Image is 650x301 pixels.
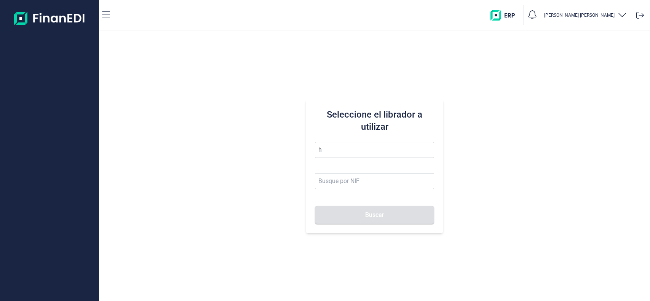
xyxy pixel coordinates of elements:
[315,206,434,224] button: Buscar
[315,142,434,158] input: Seleccione la razón social
[14,6,85,30] img: Logo de aplicación
[365,212,384,218] span: Buscar
[315,108,434,133] h3: Seleccione el librador a utilizar
[315,173,434,189] input: Busque por NIF
[490,10,521,21] img: erp
[544,12,615,18] p: [PERSON_NAME] [PERSON_NAME]
[544,10,627,21] button: [PERSON_NAME] [PERSON_NAME]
